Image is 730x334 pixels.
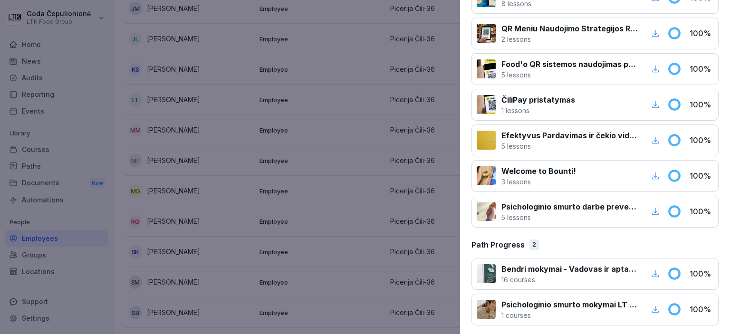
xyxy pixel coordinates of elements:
[501,212,638,222] p: 5 lessons
[690,99,713,110] p: 100 %
[501,263,638,275] p: Bendri mokymai - Vadovas ir aptarnaujantis personalas
[690,28,713,39] p: 100 %
[501,94,575,105] p: ČiliPay pristatymas
[501,165,576,177] p: Welcome to Bounti!
[690,206,713,217] p: 100 %
[690,268,713,279] p: 100 %
[501,310,638,320] p: 1 courses
[471,239,525,250] p: Path Progress
[501,105,575,115] p: 1 lessons
[501,130,638,141] p: Efektyvus Pardavimas ir čekio vidurkis
[501,275,638,285] p: 16 courses
[529,239,539,250] div: 2
[501,201,638,212] p: Psichologinio smurto darbe prevencijos mokymai
[501,299,638,310] p: Psichologinio smurto mokymai LT ir RU - visos pareigybės
[501,177,576,187] p: 3 lessons
[501,70,638,80] p: 5 lessons
[690,170,713,181] p: 100 %
[501,34,638,44] p: 2 lessons
[690,134,713,146] p: 100 %
[690,63,713,75] p: 100 %
[690,304,713,315] p: 100 %
[501,23,638,34] p: QR Meniu Naudojimo Strategijos Restoranuose
[501,141,638,151] p: 5 lessons
[501,58,638,70] p: Food'o QR sistemos naudojimas padavėjams ir svečiams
